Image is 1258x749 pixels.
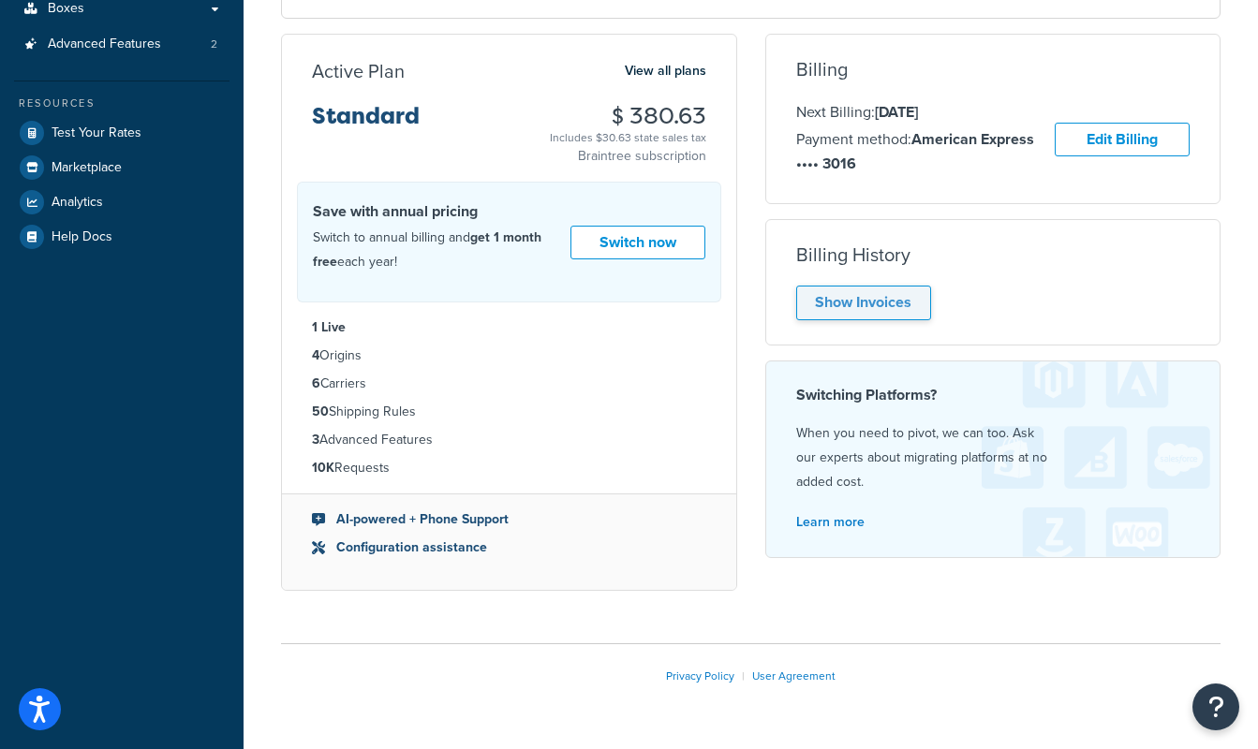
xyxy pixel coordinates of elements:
a: Marketplace [14,151,229,184]
h3: Active Plan [312,61,405,81]
a: Edit Billing [1055,123,1190,157]
li: AI-powered + Phone Support [312,509,706,530]
li: Advanced Features [14,27,229,62]
button: Open Resource Center [1192,683,1239,730]
strong: 4 [312,345,319,365]
span: Boxes [48,1,84,17]
a: View all plans [625,59,706,83]
p: When you need to pivot, we can too. Ask our experts about migrating platforms at no added cost. [796,421,1191,494]
a: Advanced Features 2 [14,27,229,62]
h4: Switching Platforms? [796,384,1191,406]
span: 2 [211,37,217,52]
strong: 1 Live [312,317,346,337]
p: Braintree subscription [550,147,706,166]
a: Show Invoices [796,286,931,320]
h3: Standard [312,104,420,143]
strong: 10K [312,458,334,477]
span: Advanced Features [48,37,161,52]
li: Carriers [312,374,706,394]
a: Learn more [796,512,865,532]
strong: American Express •••• 3016 [796,128,1034,174]
p: Switch to annual billing and each year! [313,226,570,274]
a: Help Docs [14,220,229,254]
h3: Billing [796,59,848,80]
a: Privacy Policy [666,668,734,684]
h3: $ 380.63 [550,104,706,128]
strong: [DATE] [875,101,918,123]
a: Test Your Rates [14,116,229,150]
li: Configuration assistance [312,537,706,558]
span: Help Docs [52,229,112,245]
a: User Agreement [752,668,836,684]
div: Resources [14,95,229,111]
h4: Save with annual pricing [313,200,570,223]
a: Switch now [570,226,705,260]
h3: Billing History [796,244,910,265]
p: Payment method: [796,127,1056,176]
li: Requests [312,458,706,478]
strong: 50 [312,402,329,421]
li: Advanced Features [312,430,706,450]
strong: 3 [312,430,319,449]
span: Test Your Rates [52,125,141,141]
div: Includes $30.63 state sales tax [550,128,706,147]
span: Analytics [52,195,103,211]
a: Analytics [14,185,229,219]
span: | [742,668,745,684]
strong: 6 [312,374,320,393]
p: Next Billing: [796,100,1056,125]
span: Marketplace [52,160,122,176]
li: Origins [312,345,706,366]
li: Shipping Rules [312,402,706,422]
